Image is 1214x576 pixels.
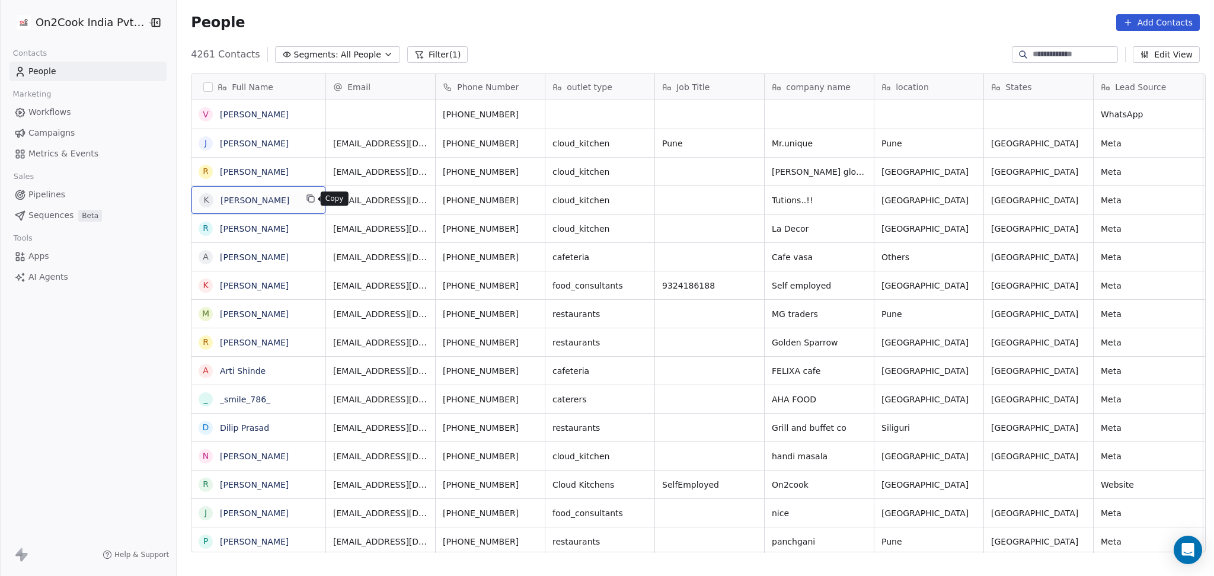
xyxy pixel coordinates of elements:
[1101,422,1196,434] span: Meta
[220,309,289,319] a: [PERSON_NAME]
[552,223,647,235] span: cloud_kitchen
[552,450,647,462] span: cloud_kitchen
[772,194,867,206] span: Tutions..!!
[204,393,208,405] div: _
[984,74,1093,100] div: States
[443,365,538,377] span: [PHONE_NUMBER]
[28,65,56,78] span: People
[9,103,167,122] a: Workflows
[881,507,976,519] span: [GEOGRAPHIC_DATA]
[881,223,976,235] span: [GEOGRAPHIC_DATA]
[8,229,37,247] span: Tools
[1115,81,1166,93] span: Lead Source
[220,366,266,376] a: Arti Shinde
[333,194,428,206] span: [EMAIL_ADDRESS][DOMAIN_NAME]
[443,251,538,263] span: [PHONE_NUMBER]
[341,49,381,61] span: All People
[662,479,757,491] span: SelfEmployed
[457,81,519,93] span: Phone Number
[203,535,208,548] div: P
[443,337,538,348] span: [PHONE_NUMBER]
[191,74,325,100] div: Full Name
[220,224,289,233] a: [PERSON_NAME]
[443,166,538,178] span: [PHONE_NUMBER]
[552,393,647,405] span: caterers
[220,281,289,290] a: [PERSON_NAME]
[772,223,867,235] span: La Decor
[8,85,56,103] span: Marketing
[1101,137,1196,149] span: Meta
[191,47,260,62] span: 4261 Contacts
[552,308,647,320] span: restaurants
[203,421,209,434] div: D
[552,422,647,434] span: restaurants
[881,337,976,348] span: [GEOGRAPHIC_DATA]
[9,144,167,164] a: Metrics & Events
[9,185,167,204] a: Pipelines
[1174,536,1202,564] div: Open Intercom Messenger
[881,422,976,434] span: Siliguri
[9,267,167,287] a: AI Agents
[881,536,976,548] span: Pune
[9,206,167,225] a: SequencesBeta
[333,137,428,149] span: [EMAIL_ADDRESS][DOMAIN_NAME]
[1094,74,1203,100] div: Lead Source
[552,365,647,377] span: cafeteria
[220,110,289,119] a: [PERSON_NAME]
[881,393,976,405] span: [GEOGRAPHIC_DATA]
[203,478,209,491] div: R
[443,422,538,434] span: [PHONE_NUMBER]
[1101,194,1196,206] span: Meta
[881,280,976,292] span: [GEOGRAPHIC_DATA]
[552,251,647,263] span: cafeteria
[991,251,1086,263] span: [GEOGRAPHIC_DATA]
[333,280,428,292] span: [EMAIL_ADDRESS][DOMAIN_NAME]
[8,44,52,62] span: Contacts
[220,167,289,177] a: [PERSON_NAME]
[1101,479,1196,491] span: Website
[874,74,983,100] div: location
[545,74,654,100] div: outlet type
[991,422,1086,434] span: [GEOGRAPHIC_DATA]
[220,338,289,347] a: [PERSON_NAME]
[78,210,102,222] span: Beta
[9,123,167,143] a: Campaigns
[443,507,538,519] span: [PHONE_NUMBER]
[772,422,867,434] span: Grill and buffet co
[333,422,428,434] span: [EMAIL_ADDRESS][DOMAIN_NAME]
[443,536,538,548] span: [PHONE_NUMBER]
[991,194,1086,206] span: [GEOGRAPHIC_DATA]
[1101,108,1196,120] span: WhatsApp
[552,507,647,519] span: food_consultants
[772,393,867,405] span: AHA FOOD
[220,423,269,433] a: Dilip Prasad
[881,166,976,178] span: [GEOGRAPHIC_DATA]
[333,393,428,405] span: [EMAIL_ADDRESS][DOMAIN_NAME]
[662,137,757,149] span: Pune
[9,62,167,81] a: People
[552,137,647,149] span: cloud_kitchen
[552,280,647,292] span: food_consultants
[1101,393,1196,405] span: Meta
[896,81,929,93] span: location
[881,365,976,377] span: [GEOGRAPHIC_DATA]
[552,536,647,548] span: restaurants
[1101,223,1196,235] span: Meta
[991,536,1086,548] span: [GEOGRAPHIC_DATA]
[333,507,428,519] span: [EMAIL_ADDRESS][DOMAIN_NAME]
[203,108,209,121] div: V
[443,479,538,491] span: [PHONE_NUMBER]
[772,166,867,178] span: [PERSON_NAME] global services
[205,137,207,149] div: J
[407,46,468,63] button: Filter(1)
[1101,536,1196,548] span: Meta
[991,280,1086,292] span: [GEOGRAPHIC_DATA]
[203,222,209,235] div: R
[1101,251,1196,263] span: Meta
[220,480,289,489] a: [PERSON_NAME]
[662,280,757,292] span: 9324186188
[36,15,145,30] span: On2Cook India Pvt. Ltd.
[567,81,612,93] span: outlet type
[772,507,867,519] span: nice
[881,194,976,206] span: [GEOGRAPHIC_DATA]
